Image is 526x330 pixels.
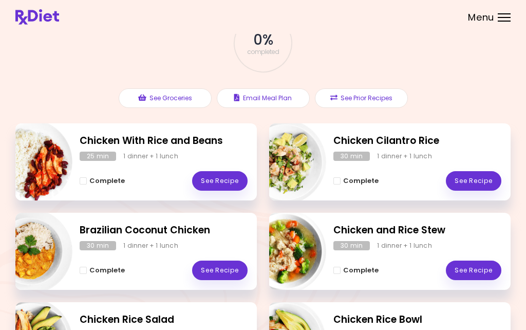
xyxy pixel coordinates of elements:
span: completed [247,49,279,55]
div: 1 dinner + 1 lunch [123,152,178,161]
div: 30 min [333,152,370,161]
a: See Recipe - Brazilian Coconut Chicken [192,261,248,280]
h2: Brazilian Coconut Chicken [80,223,248,238]
button: Complete - Brazilian Coconut Chicken [80,264,125,277]
button: Email Meal Plan [217,88,310,108]
h2: Chicken Cilantro Rice [333,134,501,149]
div: 30 min [333,241,370,250]
img: Info - Chicken Cilantro Rice [241,119,326,205]
a: See Recipe - Chicken Cilantro Rice [446,171,501,191]
div: 1 dinner + 1 lunch [377,152,432,161]
span: Complete [89,266,125,274]
img: Info - Chicken and Rice Stew [241,209,326,294]
div: 1 dinner + 1 lunch [377,241,432,250]
div: 1 dinner + 1 lunch [123,241,178,250]
span: Complete [343,177,379,185]
button: Complete - Chicken Cilantro Rice [333,175,379,187]
h2: Chicken Rice Bowl [333,313,501,327]
button: See Groceries [119,88,212,108]
h2: Chicken and Rice Stew [333,223,501,238]
div: 25 min [80,152,116,161]
button: Complete - Chicken With Rice and Beans [80,175,125,187]
h2: Chicken Rice Salad [80,313,248,327]
button: See Prior Recipes [315,88,408,108]
span: Complete [343,266,379,274]
h2: Chicken With Rice and Beans [80,134,248,149]
button: Complete - Chicken and Rice Stew [333,264,379,277]
a: See Recipe - Chicken and Rice Stew [446,261,501,280]
span: Menu [468,13,494,22]
img: RxDiet [15,9,59,25]
span: 0 % [253,31,272,49]
div: 30 min [80,241,116,250]
span: Complete [89,177,125,185]
a: See Recipe - Chicken With Rice and Beans [192,171,248,191]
